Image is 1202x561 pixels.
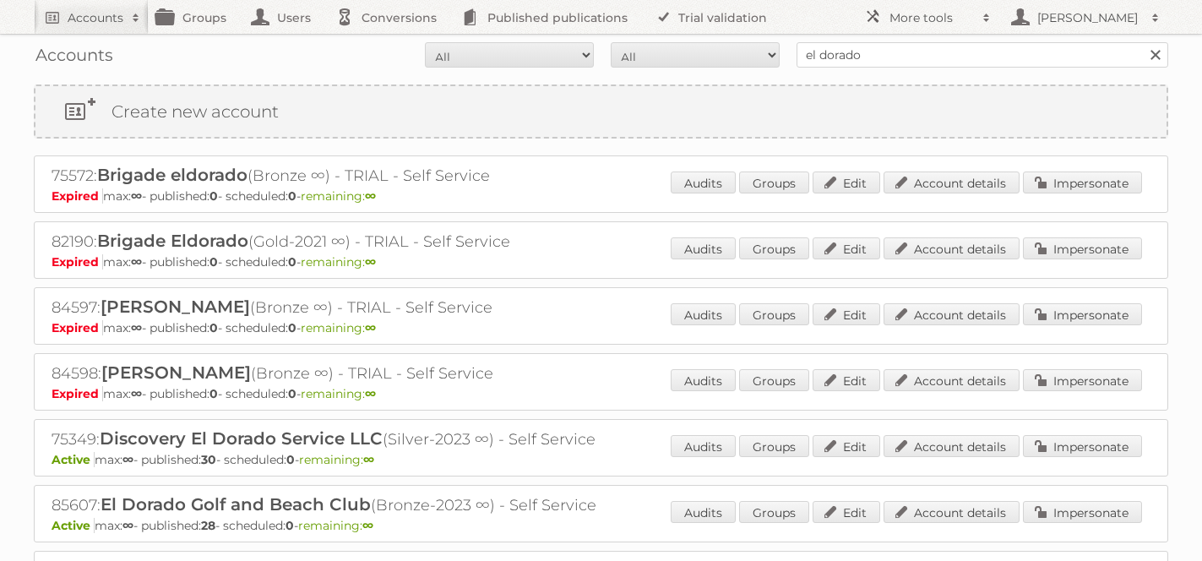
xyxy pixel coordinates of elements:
h2: 85607: (Bronze-2023 ∞) - Self Service [52,494,643,516]
a: Audits [671,501,736,523]
span: remaining: [299,452,374,467]
h2: 84597: (Bronze ∞) - TRIAL - Self Service [52,297,643,319]
p: max: - published: - scheduled: - [52,188,1150,204]
a: Groups [739,435,809,457]
strong: 0 [209,320,218,335]
a: Edit [813,237,880,259]
a: Groups [739,172,809,193]
a: Groups [739,303,809,325]
a: Edit [813,501,880,523]
h2: 84598: (Bronze ∞) - TRIAL - Self Service [52,362,643,384]
a: Account details [884,237,1020,259]
a: Edit [813,435,880,457]
a: Create new account [35,86,1167,137]
strong: 0 [286,452,295,467]
a: Account details [884,172,1020,193]
a: Account details [884,369,1020,391]
a: Account details [884,501,1020,523]
span: El Dorado Golf and Beach Club [101,494,371,515]
strong: 0 [209,386,218,401]
strong: ∞ [365,188,376,204]
a: Audits [671,369,736,391]
a: Impersonate [1023,369,1142,391]
a: Impersonate [1023,501,1142,523]
a: Audits [671,172,736,193]
span: remaining: [301,254,376,270]
a: Audits [671,435,736,457]
strong: ∞ [122,452,133,467]
h2: 75572: (Bronze ∞) - TRIAL - Self Service [52,165,643,187]
p: max: - published: - scheduled: - [52,254,1150,270]
a: Impersonate [1023,303,1142,325]
a: Impersonate [1023,435,1142,457]
span: [PERSON_NAME] [101,297,250,317]
a: Audits [671,237,736,259]
a: Edit [813,369,880,391]
a: Audits [671,303,736,325]
strong: ∞ [362,518,373,533]
a: Impersonate [1023,237,1142,259]
p: max: - published: - scheduled: - [52,518,1150,533]
h2: More tools [889,9,974,26]
strong: 0 [209,188,218,204]
span: Expired [52,386,103,401]
a: Impersonate [1023,172,1142,193]
span: [PERSON_NAME] [101,362,251,383]
strong: ∞ [122,518,133,533]
strong: ∞ [363,452,374,467]
a: Groups [739,237,809,259]
strong: ∞ [131,386,142,401]
span: Active [52,518,95,533]
p: max: - published: - scheduled: - [52,320,1150,335]
a: Edit [813,172,880,193]
h2: [PERSON_NAME] [1033,9,1143,26]
a: Account details [884,435,1020,457]
a: Account details [884,303,1020,325]
h2: Accounts [68,9,123,26]
span: Expired [52,254,103,270]
span: remaining: [298,518,373,533]
a: Groups [739,501,809,523]
span: Expired [52,188,103,204]
span: remaining: [301,188,376,204]
span: Brigade Eldorado [97,231,248,251]
span: remaining: [301,320,376,335]
strong: ∞ [131,254,142,270]
span: Expired [52,320,103,335]
strong: ∞ [131,320,142,335]
strong: 28 [201,518,215,533]
a: Edit [813,303,880,325]
strong: 0 [288,386,296,401]
strong: ∞ [365,320,376,335]
a: Groups [739,369,809,391]
strong: 0 [209,254,218,270]
strong: 0 [288,188,296,204]
h2: 75349: (Silver-2023 ∞) - Self Service [52,428,643,450]
span: Discovery El Dorado Service LLC [100,428,383,449]
strong: ∞ [365,254,376,270]
strong: 30 [201,452,216,467]
span: Active [52,452,95,467]
strong: ∞ [131,188,142,204]
p: max: - published: - scheduled: - [52,452,1150,467]
strong: ∞ [365,386,376,401]
span: remaining: [301,386,376,401]
h2: 82190: (Gold-2021 ∞) - TRIAL - Self Service [52,231,643,253]
span: Brigade eldorado [97,165,247,185]
strong: 0 [288,320,296,335]
strong: 0 [286,518,294,533]
strong: 0 [288,254,296,270]
p: max: - published: - scheduled: - [52,386,1150,401]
